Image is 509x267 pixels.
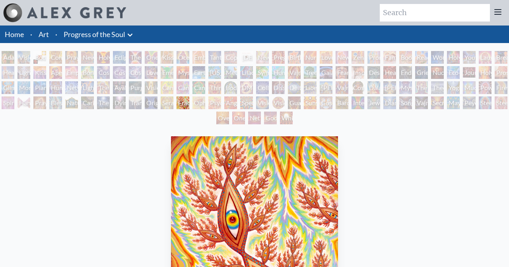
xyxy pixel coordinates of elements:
div: Adam & Eve [2,51,14,64]
div: Emerald Grail [161,66,173,79]
div: Angel Skin [224,96,237,109]
div: Copulating [224,51,237,64]
div: White Light [280,112,293,124]
div: Embracing [192,51,205,64]
div: Ophanic Eyelash [192,96,205,109]
div: Nursing [304,51,317,64]
div: Lightworker [81,81,94,94]
div: Vision Crystal [256,96,269,109]
div: Boo-boo [399,51,412,64]
div: Tantra [208,51,221,64]
div: One [232,112,245,124]
div: [PERSON_NAME] [383,81,396,94]
div: Mudra [463,81,476,94]
div: Yogi & the Möbius Sphere [447,81,460,94]
div: Reading [415,51,428,64]
div: Spirit Animates the Flesh [2,96,14,109]
li: · [52,26,60,43]
div: Purging [129,81,142,94]
div: Monochord [17,81,30,94]
div: Cosmic Lovers [129,66,142,79]
div: Mayan Being [447,96,460,109]
div: Bardo Being [336,96,348,109]
div: Guardian of Infinite Vision [288,96,301,109]
li: · [27,26,35,43]
div: Cannabacchus [192,81,205,94]
div: Collective Vision [256,81,269,94]
div: DMT - The Spirit Molecule [240,81,253,94]
div: Dalai Lama [367,81,380,94]
div: The Seer [415,81,428,94]
div: Body/Mind as a Vibratory Field of Energy [224,81,237,94]
input: Search [380,4,490,22]
div: Kiss of the [MEDICAL_DATA] [33,66,46,79]
div: Headache [383,66,396,79]
div: New Family [336,51,348,64]
div: Journey of the Wounded Healer [463,66,476,79]
div: Fear [336,66,348,79]
div: Love Circuit [320,51,332,64]
div: Oversoul [216,112,229,124]
div: Love is a Cosmic Force [145,66,157,79]
div: Fractal Eyes [177,96,189,109]
div: Cannabis Sutra [177,81,189,94]
div: Young & Old [463,51,476,64]
div: Steeplehead 1 [479,96,492,109]
div: The Shulgins and their Alchemical Angels [97,81,110,94]
div: Transfiguration [129,96,142,109]
div: Nature of Mind [65,96,78,109]
div: Lightweaver [17,66,30,79]
div: Laughing Man [479,51,492,64]
div: Blessing Hand [49,96,62,109]
div: The Soul Finds It's Way [97,96,110,109]
div: Contemplation [49,51,62,64]
div: Theologue [431,81,444,94]
div: Newborn [256,51,269,64]
div: Original Face [145,96,157,109]
a: Art [39,29,49,40]
div: Metamorphosis [224,66,237,79]
div: Promise [367,51,380,64]
div: Wonder [431,51,444,64]
div: Lilacs [240,66,253,79]
div: Vision Tree [145,81,157,94]
div: Jewel Being [367,96,380,109]
div: Empowerment [65,66,78,79]
div: Cosmic Creativity [97,66,110,79]
div: Nuclear Crucifixion [431,66,444,79]
div: Vajra Guru [336,81,348,94]
div: Holy Grail [97,51,110,64]
div: Networks [65,81,78,94]
div: Family [383,51,396,64]
div: Earth Energies [192,66,205,79]
div: Cosmic [DEMOGRAPHIC_DATA] [352,81,364,94]
div: Grieving [415,66,428,79]
div: Peyote Being [463,96,476,109]
div: Vajra Horse [288,66,301,79]
div: Praying Hands [33,96,46,109]
div: One Taste [145,51,157,64]
div: Praying [65,51,78,64]
div: Prostration [495,66,507,79]
div: Dying [113,96,126,109]
div: Interbeing [352,96,364,109]
a: Home [5,30,24,39]
div: Tree & Person [304,66,317,79]
div: Steeplehead 2 [495,96,507,109]
div: Ocean of Love Bliss [177,51,189,64]
div: Deities & Demons Drinking from the Milky Pool [288,81,301,94]
div: [DEMOGRAPHIC_DATA] Embryo [240,51,253,64]
div: Insomnia [352,66,364,79]
div: New Man New Woman [81,51,94,64]
div: Symbiosis: Gall Wasp & Oak Tree [256,66,269,79]
div: Hands that See [17,96,30,109]
div: Zena Lotus [352,51,364,64]
div: The Kiss [129,51,142,64]
div: Net of Being [248,112,261,124]
div: Firewalking [495,81,507,94]
div: Cannabis Mudra [161,81,173,94]
div: Endarkenment [399,66,412,79]
div: Spectral Lotus [240,96,253,109]
div: [US_STATE] Song [208,66,221,79]
div: Psychomicrograph of a Fractal Paisley Cherub Feather Tip [208,96,221,109]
